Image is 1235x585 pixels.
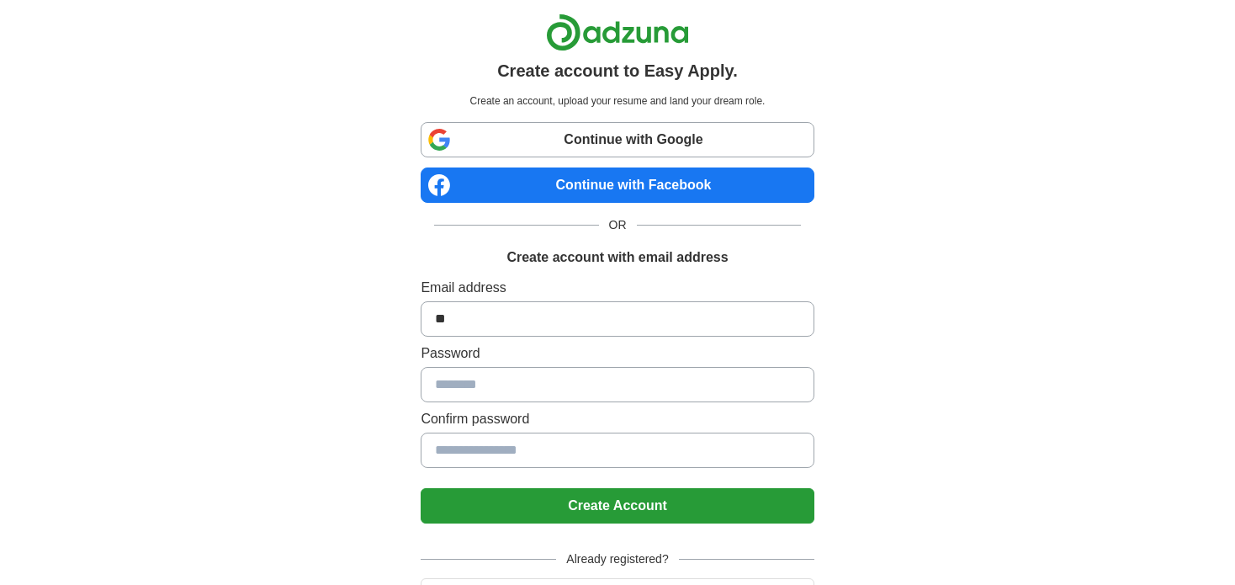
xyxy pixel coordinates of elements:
a: Continue with Facebook [421,168,814,203]
p: Create an account, upload your resume and land your dream role. [424,93,810,109]
span: OR [599,216,637,234]
a: Continue with Google [421,122,814,157]
label: Confirm password [421,409,814,429]
h1: Create account with email address [506,247,728,268]
label: Password [421,343,814,364]
span: Already registered? [556,550,678,568]
button: Create Account [421,488,814,524]
h1: Create account to Easy Apply. [497,58,738,83]
label: Email address [421,278,814,298]
img: Adzuna logo [546,13,689,51]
